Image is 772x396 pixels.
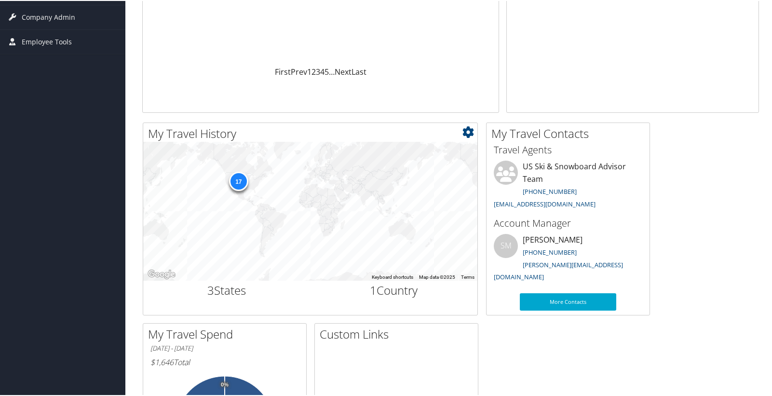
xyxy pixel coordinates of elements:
[335,66,352,76] a: Next
[312,66,316,76] a: 2
[150,356,174,367] span: $1,646
[318,281,471,298] h2: Country
[372,273,413,280] button: Keyboard shortcuts
[523,247,577,256] a: [PHONE_NUMBER]
[352,66,366,76] a: Last
[150,281,303,298] h2: States
[489,233,647,285] li: [PERSON_NAME]
[461,273,474,279] a: Terms (opens in new tab)
[148,124,477,141] h2: My Travel History
[520,292,616,310] a: More Contacts
[494,199,596,207] a: [EMAIL_ADDRESS][DOMAIN_NAME]
[275,66,291,76] a: First
[22,4,75,28] span: Company Admin
[291,66,307,76] a: Prev
[320,325,478,341] h2: Custom Links
[523,186,577,195] a: [PHONE_NUMBER]
[419,273,455,279] span: Map data ©2025
[207,281,214,297] span: 3
[148,325,306,341] h2: My Travel Spend
[491,124,650,141] h2: My Travel Contacts
[150,343,299,352] h6: [DATE] - [DATE]
[146,267,177,280] a: Open this area in Google Maps (opens a new window)
[489,160,647,211] li: US Ski & Snowboard Advisor Team
[221,381,229,387] tspan: 0%
[329,66,335,76] span: …
[229,171,248,190] div: 17
[316,66,320,76] a: 3
[370,281,377,297] span: 1
[22,29,72,53] span: Employee Tools
[494,259,623,281] a: [PERSON_NAME][EMAIL_ADDRESS][DOMAIN_NAME]
[307,66,312,76] a: 1
[325,66,329,76] a: 5
[146,267,177,280] img: Google
[494,142,642,156] h3: Travel Agents
[320,66,325,76] a: 4
[150,356,299,367] h6: Total
[494,216,642,229] h3: Account Manager
[494,233,518,257] div: SM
